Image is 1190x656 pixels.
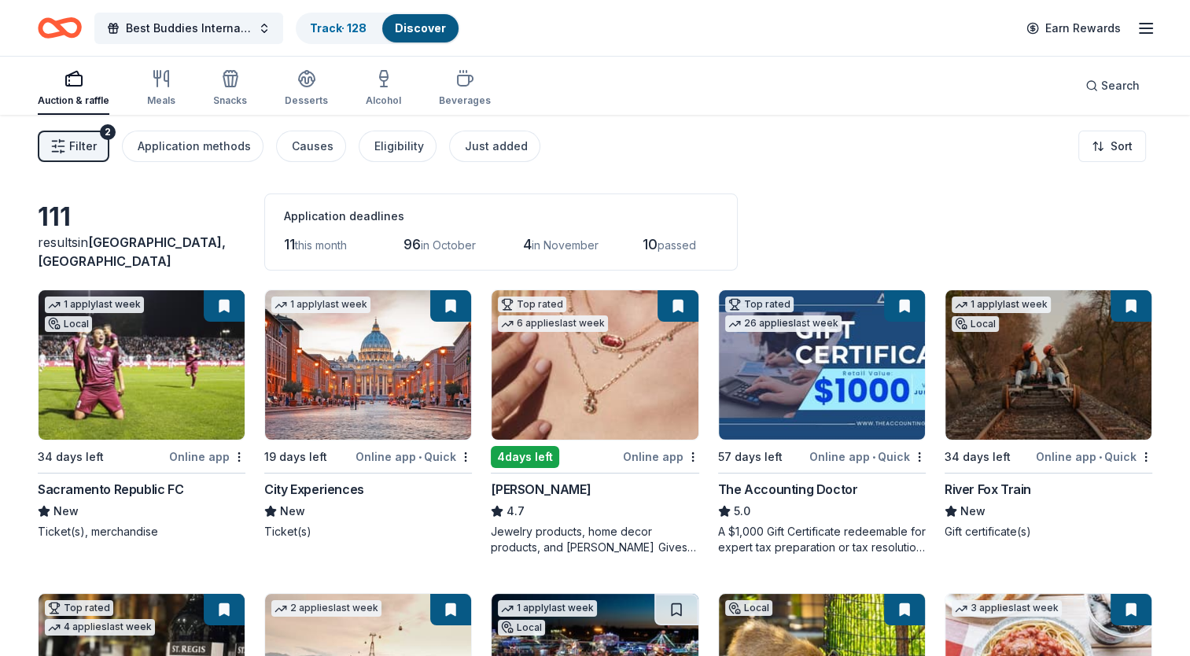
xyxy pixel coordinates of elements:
[356,447,472,466] div: Online app Quick
[265,290,471,440] img: Image for City Experiences
[498,620,545,636] div: Local
[359,131,437,162] button: Eligibility
[38,131,109,162] button: Filter2
[734,502,750,521] span: 5.0
[498,600,597,617] div: 1 apply last week
[718,289,926,555] a: Image for The Accounting DoctorTop rated26 applieslast week57 days leftOnline app•QuickThe Accoun...
[38,480,183,499] div: Sacramento Republic FC
[725,600,772,616] div: Local
[725,315,842,332] div: 26 applies last week
[952,600,1062,617] div: 3 applies last week
[725,297,794,312] div: Top rated
[492,290,698,440] img: Image for Kendra Scott
[45,600,113,616] div: Top rated
[418,451,422,463] span: •
[53,502,79,521] span: New
[310,21,367,35] a: Track· 128
[719,290,925,440] img: Image for The Accounting Doctor
[945,480,1031,499] div: River Fox Train
[94,13,283,44] button: Best Buddies International, [GEOGRAPHIC_DATA], Champion of the Year Gala
[643,236,658,252] span: 10
[38,63,109,115] button: Auction & raffle
[122,131,263,162] button: Application methods
[45,316,92,332] div: Local
[491,524,698,555] div: Jewelry products, home decor products, and [PERSON_NAME] Gives Back event in-store or online (or ...
[38,524,245,540] div: Ticket(s), merchandise
[366,63,401,115] button: Alcohol
[498,315,608,332] div: 6 applies last week
[38,234,226,269] span: in
[38,201,245,233] div: 111
[38,234,226,269] span: [GEOGRAPHIC_DATA], [GEOGRAPHIC_DATA]
[38,94,109,107] div: Auction & raffle
[284,207,718,226] div: Application deadlines
[1017,14,1130,42] a: Earn Rewards
[147,63,175,115] button: Meals
[264,480,364,499] div: City Experiences
[1036,447,1152,466] div: Online app Quick
[809,447,926,466] div: Online app Quick
[1099,451,1102,463] span: •
[718,524,926,555] div: A $1,000 Gift Certificate redeemable for expert tax preparation or tax resolution services—recipi...
[264,524,472,540] div: Ticket(s)
[718,448,783,466] div: 57 days left
[295,238,347,252] span: this month
[147,94,175,107] div: Meals
[374,137,424,156] div: Eligibility
[449,131,540,162] button: Just added
[1078,131,1146,162] button: Sort
[271,297,370,313] div: 1 apply last week
[69,137,97,156] span: Filter
[213,94,247,107] div: Snacks
[38,233,245,271] div: results
[945,289,1152,540] a: Image for River Fox Train1 applylast weekLocal34 days leftOnline app•QuickRiver Fox TrainNewGift ...
[491,289,698,555] a: Image for Kendra ScottTop rated6 applieslast week4days leftOnline app[PERSON_NAME]4.7Jewelry prod...
[403,236,421,252] span: 96
[498,297,566,312] div: Top rated
[439,63,491,115] button: Beverages
[960,502,986,521] span: New
[1101,76,1140,95] span: Search
[271,600,381,617] div: 2 applies last week
[38,289,245,540] a: Image for Sacramento Republic FC1 applylast weekLocal34 days leftOnline appSacramento Republic FC...
[100,124,116,140] div: 2
[264,289,472,540] a: Image for City Experiences1 applylast week19 days leftOnline app•QuickCity ExperiencesNewTicket(s)
[38,9,82,46] a: Home
[491,446,559,468] div: 4 days left
[945,290,1151,440] img: Image for River Fox Train
[718,480,858,499] div: The Accounting Doctor
[126,19,252,38] span: Best Buddies International, [GEOGRAPHIC_DATA], Champion of the Year Gala
[1111,137,1133,156] span: Sort
[507,502,525,521] span: 4.7
[285,94,328,107] div: Desserts
[285,63,328,115] button: Desserts
[138,137,251,156] div: Application methods
[623,447,699,466] div: Online app
[395,21,446,35] a: Discover
[213,63,247,115] button: Snacks
[491,480,591,499] div: [PERSON_NAME]
[658,238,696,252] span: passed
[523,236,532,252] span: 4
[280,502,305,521] span: New
[439,94,491,107] div: Beverages
[1073,70,1152,101] button: Search
[169,447,245,466] div: Online app
[45,619,155,636] div: 4 applies last week
[38,448,104,466] div: 34 days left
[45,297,144,313] div: 1 apply last week
[366,94,401,107] div: Alcohol
[465,137,528,156] div: Just added
[296,13,460,44] button: Track· 128Discover
[276,131,346,162] button: Causes
[421,238,476,252] span: in October
[264,448,327,466] div: 19 days left
[532,238,599,252] span: in November
[945,524,1152,540] div: Gift certificate(s)
[292,137,333,156] div: Causes
[952,297,1051,313] div: 1 apply last week
[872,451,875,463] span: •
[945,448,1011,466] div: 34 days left
[284,236,295,252] span: 11
[39,290,245,440] img: Image for Sacramento Republic FC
